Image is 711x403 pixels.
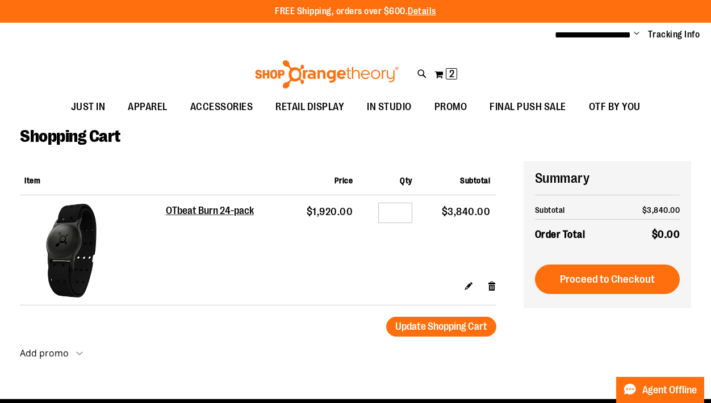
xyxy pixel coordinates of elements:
a: FINAL PUSH SALE [478,94,578,120]
a: Details [408,6,436,16]
a: OTbeat Burn 24-pack [24,204,161,300]
span: $1,920.00 [307,206,353,217]
span: Shopping Cart [20,127,120,146]
button: Agent Offline [616,377,704,403]
th: Subtotal [535,201,615,220]
button: Proceed to Checkout [535,265,680,294]
strong: Order Total [535,226,585,242]
img: OTbeat Burn 24-pack [24,204,118,297]
img: Shop Orangetheory [253,60,400,89]
a: ACCESSORIES [179,94,265,120]
span: IN STUDIO [367,94,412,120]
span: Proceed to Checkout [560,273,655,286]
a: OTF BY YOU [578,94,652,120]
a: RETAIL DISPLAY [264,94,355,120]
a: JUST IN [60,94,117,120]
span: ACCESSORIES [190,94,253,120]
span: JUST IN [71,94,106,120]
span: RETAIL DISPLAY [275,94,344,120]
a: Remove item [487,280,497,292]
span: $0.00 [652,229,680,240]
span: PROMO [434,94,467,120]
a: PROMO [423,94,479,120]
a: OTbeat Burn 24-pack [166,205,255,217]
button: Update Shopping Cart [386,317,496,337]
span: APPAREL [128,94,168,120]
span: Qty [400,176,412,185]
span: FINAL PUSH SALE [490,94,566,120]
span: Item [24,176,40,185]
span: Update Shopping Cart [395,321,487,332]
span: $3,840.00 [442,206,491,217]
span: OTF BY YOU [589,94,641,120]
span: $3,840.00 [642,205,680,215]
a: Tracking Info [648,28,700,41]
span: Agent Offline [642,385,697,396]
h2: Summary [535,169,680,188]
strong: Add promo [20,347,69,359]
a: APPAREL [116,94,179,120]
span: 2 [449,68,454,79]
button: Account menu [634,29,639,40]
a: IN STUDIO [355,94,423,120]
p: FREE Shipping, orders over $600. [275,5,436,18]
span: Subtotal [460,176,490,185]
span: Price [334,176,353,185]
button: Add promo [20,348,83,364]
